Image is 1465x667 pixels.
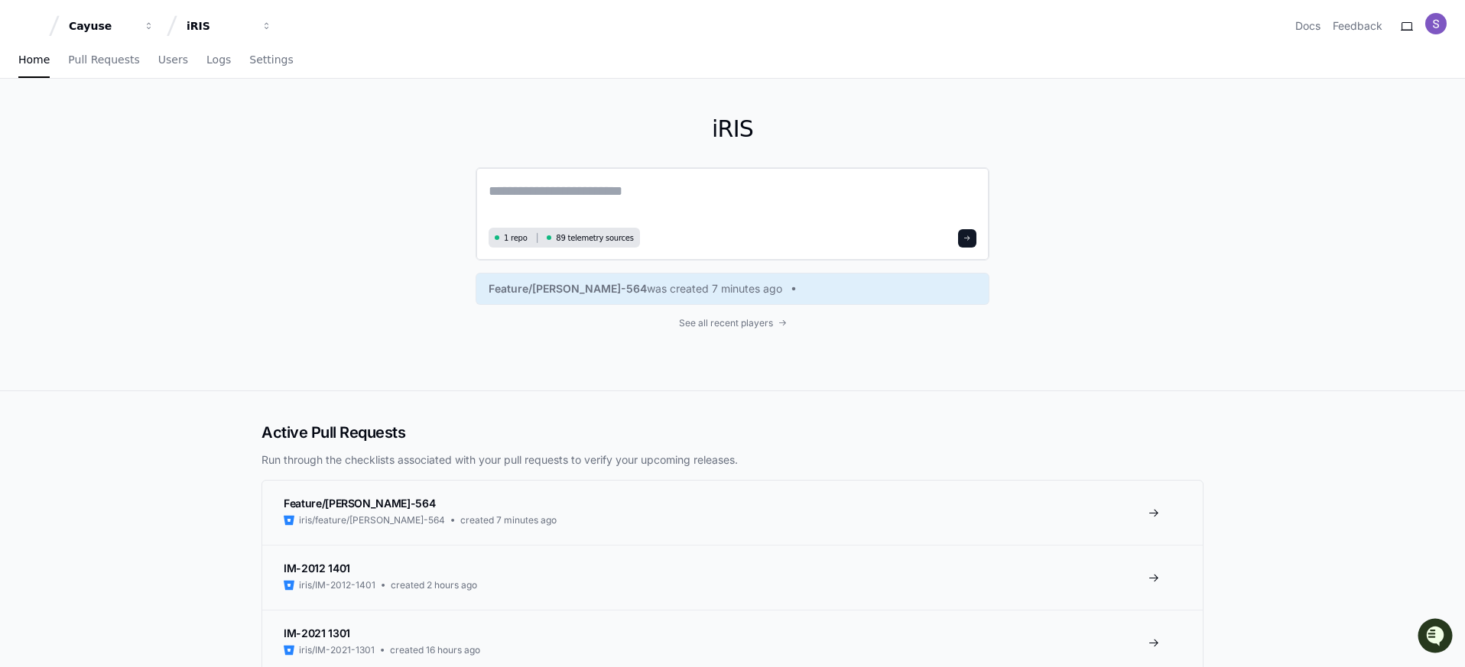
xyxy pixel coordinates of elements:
span: iris/feature/[PERSON_NAME]-564 [299,514,445,526]
img: 1756235613930-3d25f9e4-fa56-45dd-b3ad-e072dfbd1548 [15,114,43,141]
span: was created 7 minutes ago [647,281,782,296]
a: Feature/[PERSON_NAME]-564iris/feature/[PERSON_NAME]-564created 7 minutes ago [262,481,1203,545]
a: Logs [206,43,231,78]
span: IM-2021 1301 [284,627,350,639]
span: 89 telemetry sources [556,232,633,244]
span: created 7 minutes ago [460,514,557,526]
span: Pull Requests [68,55,139,64]
img: ACg8ocJ9gB-mbSMMzOXxGsQha3zDkpQBh33zfytrKJZBrnO7iuav0A=s96-c [1425,13,1447,34]
button: Start new chat [260,118,278,137]
button: iRIS [180,12,278,40]
span: Users [158,55,188,64]
div: Welcome [15,61,278,86]
a: Docs [1295,18,1320,34]
button: Feedback [1333,18,1382,34]
iframe: Open customer support [1416,617,1457,658]
div: Cayuse [69,18,135,34]
h1: iRIS [476,115,989,143]
a: Settings [249,43,293,78]
span: created 16 hours ago [390,644,480,656]
span: Settings [249,55,293,64]
span: iris/IM-2021-1301 [299,644,375,656]
div: We're offline, but we'll be back soon! [52,129,222,141]
a: See all recent players [476,317,989,329]
h2: Active Pull Requests [261,422,1204,443]
span: IM-2012 1401 [284,562,350,575]
span: Home [18,55,50,64]
a: Home [18,43,50,78]
img: PlayerZero [15,15,46,46]
div: iRIS [187,18,252,34]
button: Cayuse [63,12,161,40]
a: Users [158,43,188,78]
span: Feature/[PERSON_NAME]-564 [489,281,647,296]
p: Run through the checklists associated with your pull requests to verify your upcoming releases. [261,452,1204,468]
div: Start new chat [52,114,251,129]
span: See all recent players [679,317,773,329]
span: created 2 hours ago [391,579,477,591]
span: 1 repo [504,232,528,244]
span: Pylon [152,160,185,172]
a: Feature/[PERSON_NAME]-564was created 7 minutes ago [489,281,976,296]
span: Logs [206,55,231,64]
a: Pull Requests [68,43,139,78]
span: Feature/[PERSON_NAME]-564 [284,497,435,510]
a: Powered byPylon [108,160,185,172]
span: iris/IM-2012-1401 [299,579,375,591]
a: IM-2012 1401iris/IM-2012-1401created 2 hours ago [262,545,1203,610]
